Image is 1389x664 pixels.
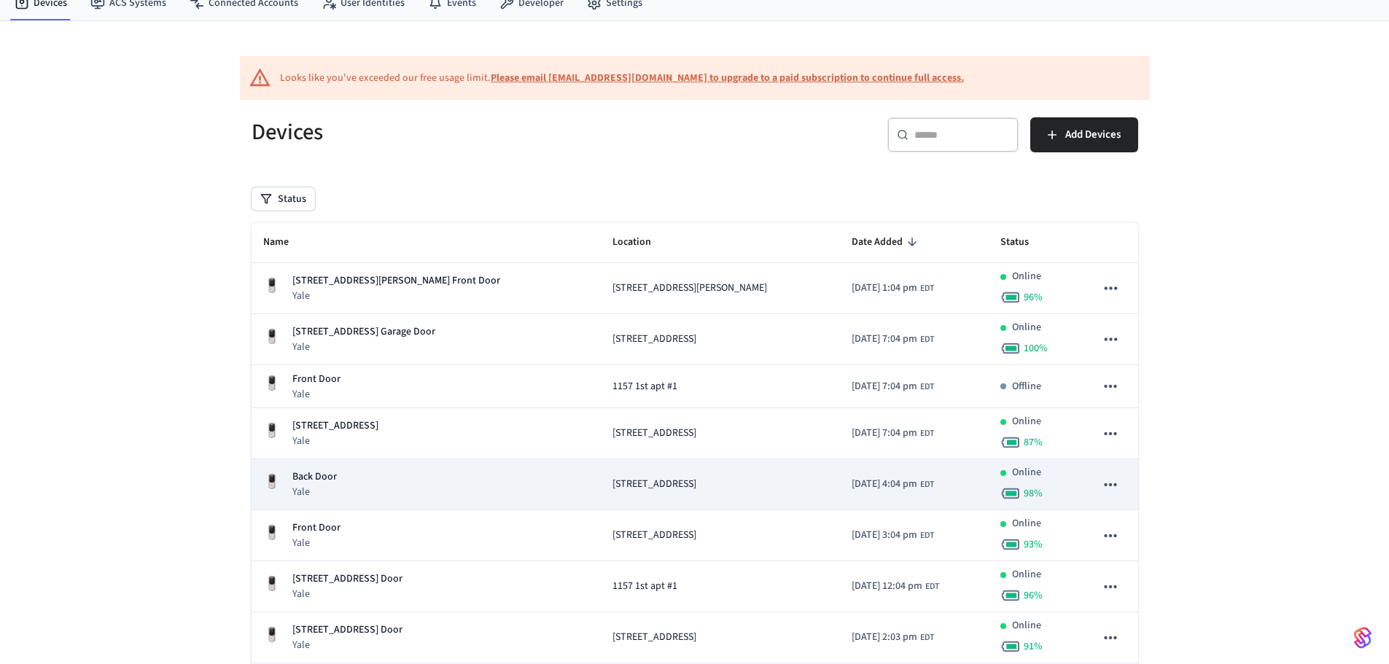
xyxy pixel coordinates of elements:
[292,571,402,587] p: [STREET_ADDRESS] Door
[612,528,696,543] span: [STREET_ADDRESS]
[252,117,686,147] h5: Devices
[852,477,934,492] div: America/New_York
[1024,588,1043,603] span: 96 %
[1354,626,1372,649] img: SeamLogoGradient.69752ec5.svg
[612,579,677,594] span: 1157 1st apt #1
[292,587,402,601] p: Yale
[1012,320,1041,335] p: Online
[1012,567,1041,582] p: Online
[1012,269,1041,284] p: Online
[292,418,378,434] p: [STREET_ADDRESS]
[292,387,341,402] p: Yale
[263,231,308,254] span: Name
[292,622,402,638] p: [STREET_ADDRESS] Door
[280,71,964,86] div: Looks like you've exceeded our free usage limit.
[292,638,402,652] p: Yale
[263,473,281,491] img: Yale Assure Touchscreen Wifi Smart Lock, Satin Nickel, Front
[852,281,917,296] span: [DATE] 1:04 pm
[920,631,934,644] span: EDT
[852,379,934,394] div: America/New_York
[852,426,917,441] span: [DATE] 7:04 pm
[920,529,934,542] span: EDT
[1000,231,1048,254] span: Status
[263,575,281,593] img: Yale Assure Touchscreen Wifi Smart Lock, Satin Nickel, Front
[1024,639,1043,654] span: 91 %
[1024,537,1043,552] span: 93 %
[612,231,670,254] span: Location
[292,273,500,289] p: [STREET_ADDRESS][PERSON_NAME] Front Door
[1030,117,1138,152] button: Add Devices
[263,277,281,294] img: Yale Assure Touchscreen Wifi Smart Lock, Satin Nickel, Front
[852,332,934,347] div: America/New_York
[292,289,500,303] p: Yale
[263,422,281,440] img: Yale Assure Touchscreen Wifi Smart Lock, Satin Nickel, Front
[1012,414,1041,429] p: Online
[852,281,934,296] div: America/New_York
[925,580,939,593] span: EDT
[920,380,934,394] span: EDT
[612,332,696,347] span: [STREET_ADDRESS]
[612,426,696,441] span: [STREET_ADDRESS]
[263,328,281,345] img: Yale Assure Touchscreen Wifi Smart Lock, Satin Nickel, Front
[292,520,341,536] p: Front Door
[292,485,337,499] p: Yale
[920,427,934,440] span: EDT
[1012,516,1041,531] p: Online
[612,477,696,492] span: [STREET_ADDRESS]
[263,626,281,644] img: Yale Assure Touchscreen Wifi Smart Lock, Satin Nickel, Front
[852,579,939,594] div: America/New_York
[1065,125,1121,144] span: Add Devices
[292,372,341,387] p: Front Door
[292,340,435,354] p: Yale
[612,281,767,296] span: [STREET_ADDRESS][PERSON_NAME]
[1024,290,1043,305] span: 96 %
[852,379,917,394] span: [DATE] 7:04 pm
[1024,341,1048,356] span: 100 %
[852,528,917,543] span: [DATE] 3:04 pm
[852,426,934,441] div: America/New_York
[263,524,281,542] img: Yale Assure Touchscreen Wifi Smart Lock, Satin Nickel, Front
[1012,465,1041,480] p: Online
[612,379,677,394] span: 1157 1st apt #1
[920,478,934,491] span: EDT
[1024,486,1043,501] span: 98 %
[852,579,922,594] span: [DATE] 12:04 pm
[491,71,964,85] a: Please email [EMAIL_ADDRESS][DOMAIN_NAME] to upgrade to a paid subscription to continue full access.
[852,528,934,543] div: America/New_York
[292,536,341,550] p: Yale
[852,231,922,254] span: Date Added
[1012,379,1041,394] p: Offline
[920,333,934,346] span: EDT
[852,630,917,645] span: [DATE] 2:03 pm
[263,375,281,392] img: Yale Assure Touchscreen Wifi Smart Lock, Satin Nickel, Front
[612,630,696,645] span: [STREET_ADDRESS]
[292,434,378,448] p: Yale
[920,282,934,295] span: EDT
[292,324,435,340] p: [STREET_ADDRESS] Garage Door
[852,630,934,645] div: America/New_York
[1012,618,1041,633] p: Online
[852,477,917,492] span: [DATE] 4:04 pm
[252,187,315,211] button: Status
[292,469,337,485] p: Back Door
[1024,435,1043,450] span: 87 %
[852,332,917,347] span: [DATE] 7:04 pm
